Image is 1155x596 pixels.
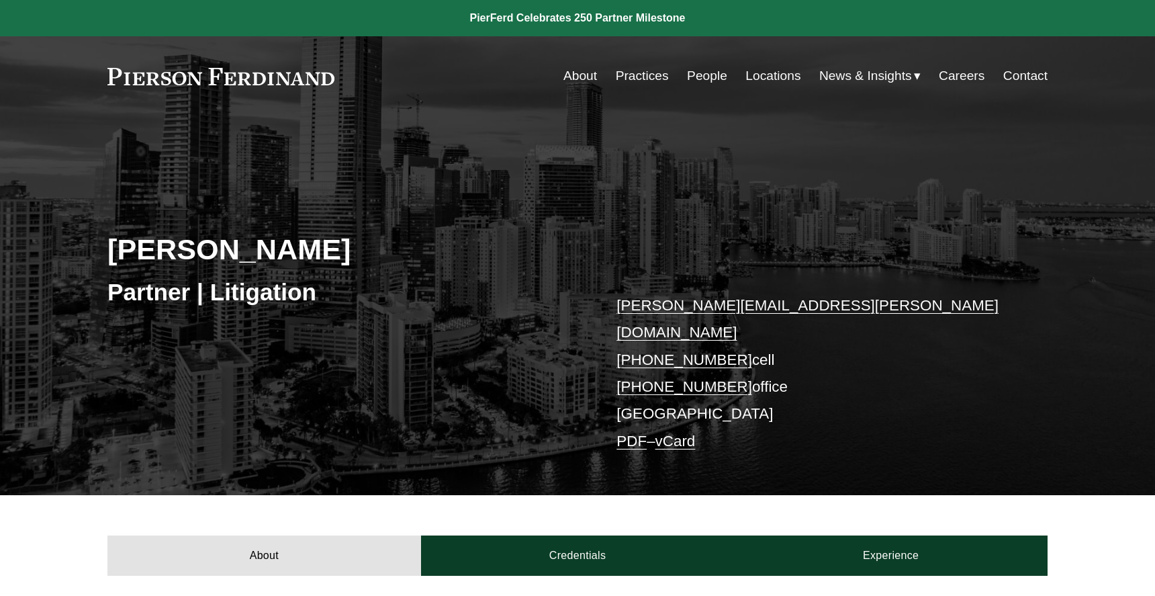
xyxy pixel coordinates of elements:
[616,297,999,341] a: [PERSON_NAME][EMAIL_ADDRESS][PERSON_NAME][DOMAIN_NAME]
[616,433,647,450] a: PDF
[819,63,921,89] a: folder dropdown
[616,351,752,368] a: [PHONE_NUMBER]
[421,536,735,576] a: Credentials
[616,378,752,395] a: [PHONE_NUMBER]
[107,232,577,267] h2: [PERSON_NAME]
[107,278,577,307] h3: Partner | Litigation
[616,63,669,89] a: Practices
[687,63,727,89] a: People
[745,63,800,89] a: Locations
[616,292,1008,455] p: cell office [GEOGRAPHIC_DATA] –
[819,65,912,88] span: News & Insights
[939,63,984,89] a: Careers
[655,433,696,450] a: vCard
[1003,63,1048,89] a: Contact
[734,536,1048,576] a: Experience
[563,63,597,89] a: About
[107,536,421,576] a: About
